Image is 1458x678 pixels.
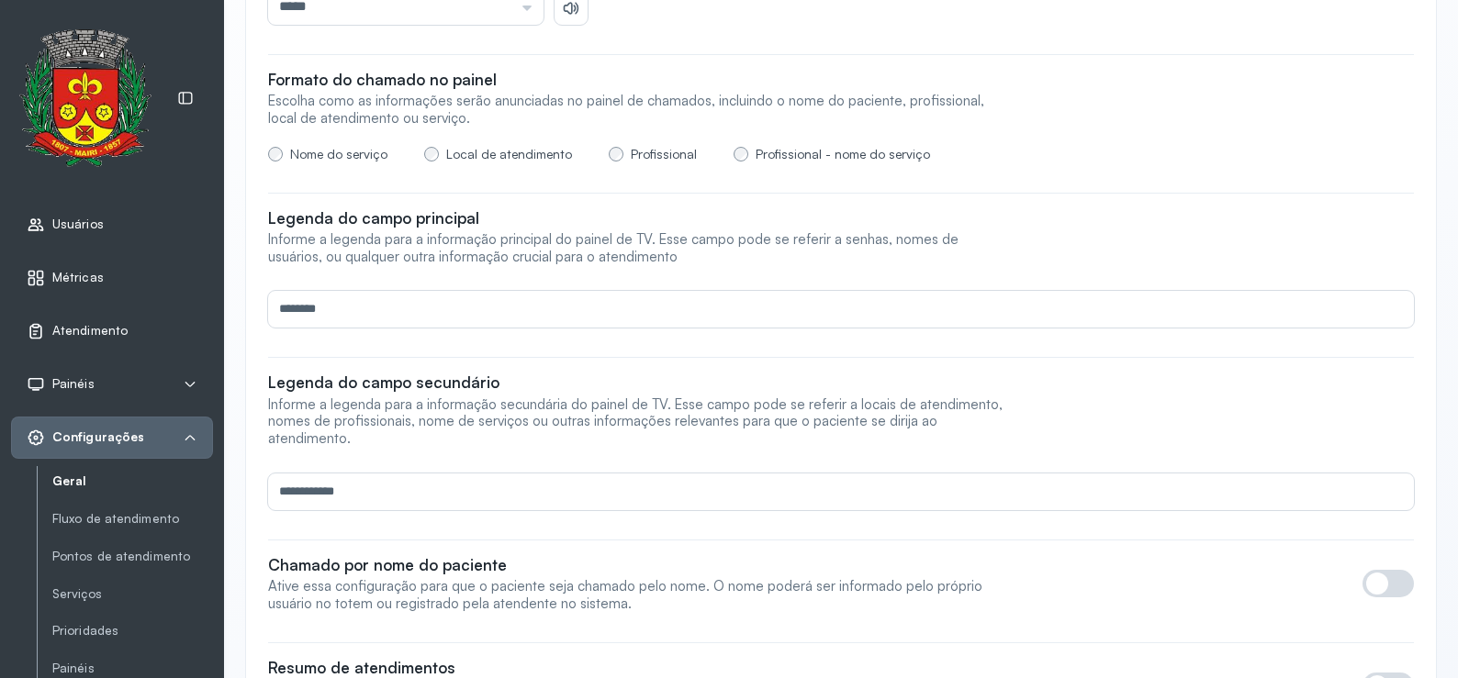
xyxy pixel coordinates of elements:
span: Profissional - nome do serviço [756,146,930,161]
h4: Legenda do campo secundário [268,372,499,392]
span: Profissional [631,146,697,161]
a: Fluxo de atendimento [52,511,213,527]
h4: Resumo de atendimentos [268,658,1003,677]
p: Informe a legenda para a informação principal do painel de TV. Esse campo pode se referir a senha... [268,231,1003,266]
p: Ative essa configuração para que o paciente seja chamado pelo nome. O nome poderá ser informado p... [268,578,1003,613]
h4: Formato do chamado no painel [268,70,1414,89]
a: Prioridades [52,623,213,639]
a: Pontos de atendimento [52,545,213,568]
h4: Chamado por nome do paciente [268,555,1003,574]
a: Métricas [27,269,197,287]
a: Serviços [52,586,213,602]
a: Usuários [27,216,197,234]
span: Local de atendimento [446,146,572,161]
h4: Legenda do campo principal [268,208,479,228]
p: Informe a legenda para a informação secundária do painel de TV. Esse campo pode se referir a loca... [268,396,1003,448]
a: Geral [52,473,213,489]
p: Escolha como as informações serão anunciadas no painel de chamados, incluindo o nome do paciente,... [268,93,1003,128]
a: Prioridades [52,619,213,642]
span: Atendimento [52,323,128,339]
a: Fluxo de atendimento [52,507,213,530]
img: Logotipo do estabelecimento [19,29,151,167]
a: Atendimento [27,322,197,340]
a: Painéis [52,661,213,676]
a: Serviços [52,583,213,606]
span: Usuários [52,217,104,232]
span: Nome do serviço [290,146,387,161]
span: Configurações [52,429,144,445]
a: Geral [52,470,213,493]
span: Métricas [52,270,104,285]
span: Painéis [52,376,95,392]
a: Pontos de atendimento [52,549,213,564]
